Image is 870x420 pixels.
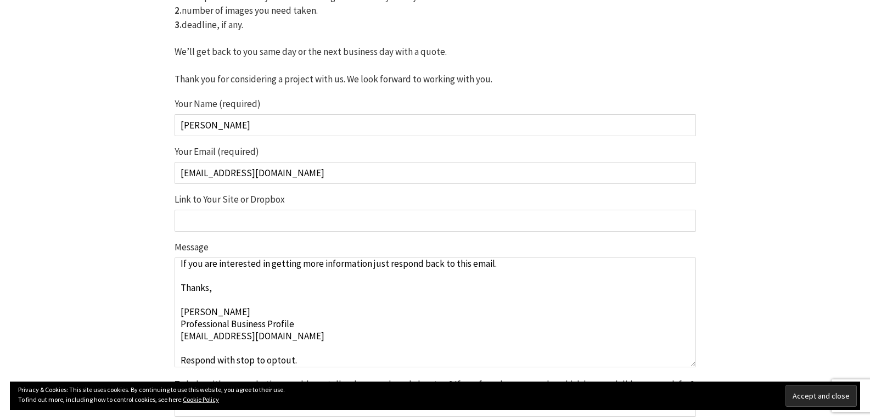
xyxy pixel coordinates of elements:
[175,72,696,87] p: Thank you for considering a project with us. We look forward to working with you.
[175,114,696,136] input: Your Name (required)
[175,147,696,184] label: Your Email (required)
[175,257,696,367] textarea: Message
[175,243,696,369] label: Message
[175,195,696,232] label: Link to Your Site or Dropbox
[175,210,696,232] input: Link to Your Site or Dropbox
[175,4,182,16] strong: 2.
[175,45,696,59] p: We’ll get back to you same day or the next business day with a quote.
[183,395,219,404] a: Cookie Policy
[785,385,857,407] input: Accept and close
[175,19,182,31] strong: 3.
[175,99,696,136] label: Your Name (required)
[10,382,860,410] div: Privacy & Cookies: This site uses cookies. By continuing to use this website, you agree to their ...
[175,380,696,417] label: To help with our marketing, could you tell us how you heard about us? If you found us on google, ...
[175,162,696,184] input: Your Email (required)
